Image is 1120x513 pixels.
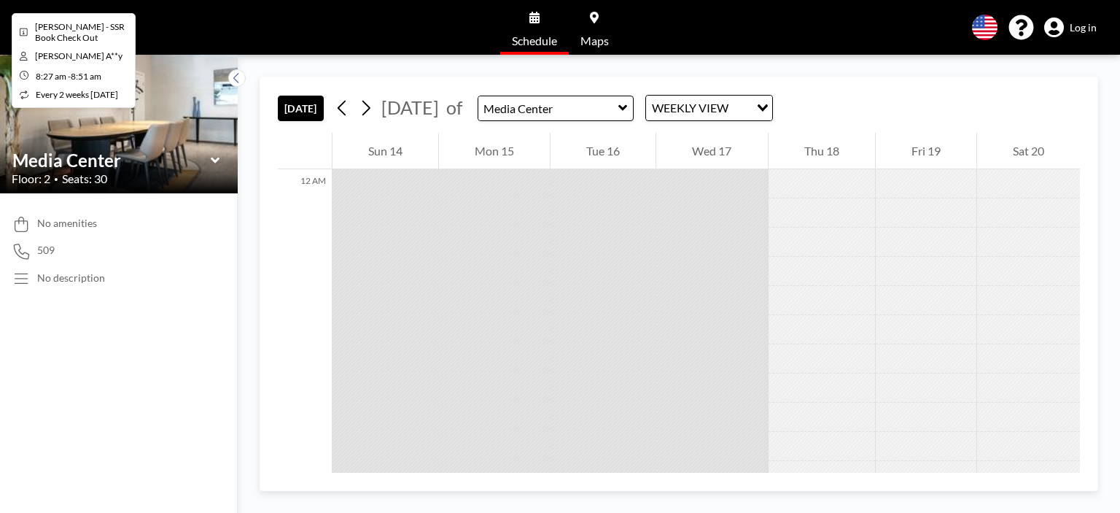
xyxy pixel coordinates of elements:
span: WEEKLY VIEW [649,99,731,117]
span: • [54,174,58,184]
input: Media Center [12,150,211,171]
div: Search for option [646,96,772,120]
div: Thu 18 [769,133,875,169]
span: Log in [1070,21,1097,34]
div: Tue 16 [551,133,656,169]
div: Sun 14 [332,133,438,169]
span: Schedule [512,35,557,47]
a: Log in [1044,18,1097,38]
div: No description [37,271,105,285]
span: [DATE] [381,96,439,118]
span: No amenities [37,217,97,230]
button: [DATE] [278,96,324,121]
div: Mon 15 [439,133,550,169]
span: Maps [580,35,609,47]
div: Fri 19 [876,133,976,169]
input: Search for option [733,99,748,117]
span: 509 [37,244,55,257]
div: Sat 20 [977,133,1080,169]
span: of [446,96,462,119]
div: Wed 17 [656,133,767,169]
span: Floor: 2 [12,171,50,186]
span: Seats: 30 [62,171,107,186]
input: Media Center [478,96,618,120]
